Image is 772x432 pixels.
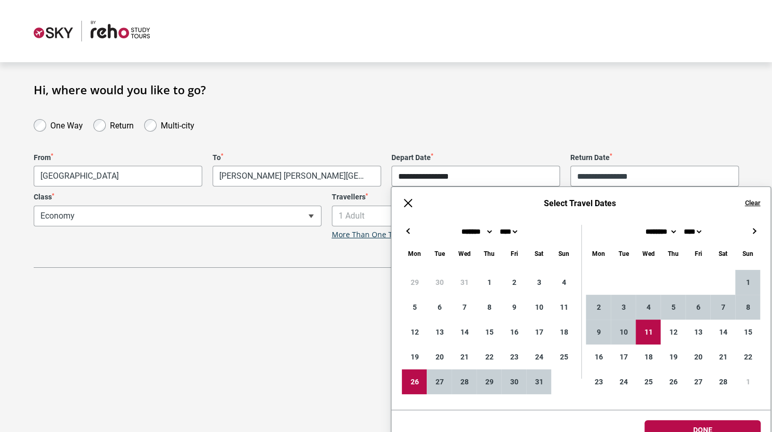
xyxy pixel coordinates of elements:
[745,198,760,208] button: Clear
[427,344,452,369] div: 20
[735,248,760,260] div: Sunday
[526,320,551,344] div: 17
[685,320,710,344] div: 13
[110,118,134,131] label: Return
[526,295,551,320] div: 10
[735,369,760,394] div: 1
[661,344,685,369] div: 19
[710,369,735,394] div: 28
[501,369,526,394] div: 30
[710,320,735,344] div: 14
[332,206,619,226] span: 1 Adult
[551,344,576,369] div: 25
[402,295,427,320] div: 5
[452,295,476,320] div: 7
[611,344,636,369] div: 17
[636,248,661,260] div: Wednesday
[34,206,321,226] span: Economy
[611,295,636,320] div: 3
[476,295,501,320] div: 8
[402,320,427,344] div: 12
[586,344,611,369] div: 16
[402,270,427,295] div: 29
[402,248,427,260] div: Monday
[526,270,551,295] div: 3
[476,320,501,344] div: 15
[501,270,526,295] div: 2
[213,166,381,186] span: Santiago, Chile
[526,369,551,394] div: 31
[161,118,194,131] label: Multi-city
[526,344,551,369] div: 24
[611,248,636,260] div: Tuesday
[427,320,452,344] div: 13
[34,166,202,186] span: Melbourne, Australia
[452,248,476,260] div: Wednesday
[685,295,710,320] div: 6
[661,248,685,260] div: Thursday
[213,166,381,186] span: Santiago, Chile
[425,198,734,208] h6: Select Travel Dates
[391,153,560,162] label: Depart Date
[611,320,636,344] div: 10
[452,320,476,344] div: 14
[570,153,739,162] label: Return Date
[452,344,476,369] div: 21
[526,248,551,260] div: Saturday
[735,344,760,369] div: 22
[586,248,611,260] div: Monday
[427,248,452,260] div: Tuesday
[710,344,735,369] div: 21
[551,248,576,260] div: Sunday
[611,369,636,394] div: 24
[735,270,760,295] div: 1
[402,344,427,369] div: 19
[476,248,501,260] div: Thursday
[661,295,685,320] div: 5
[332,231,422,239] a: More Than One Traveller?
[685,248,710,260] div: Friday
[476,369,501,394] div: 29
[586,295,611,320] div: 2
[636,369,661,394] div: 25
[735,295,760,320] div: 8
[50,118,83,131] label: One Way
[332,193,620,201] label: Travellers
[452,369,476,394] div: 28
[213,153,381,162] label: To
[735,320,760,344] div: 15
[34,166,202,186] span: Melbourne, Australia
[34,153,202,162] label: From
[427,369,452,394] div: 27
[476,344,501,369] div: 22
[710,248,735,260] div: Saturday
[34,193,321,201] label: Class
[34,83,739,96] h1: Hi, where would you like to go?
[501,320,526,344] div: 16
[501,344,526,369] div: 23
[427,295,452,320] div: 6
[427,270,452,295] div: 30
[661,369,685,394] div: 26
[551,270,576,295] div: 4
[636,320,661,344] div: 11
[710,295,735,320] div: 7
[661,320,685,344] div: 12
[586,369,611,394] div: 23
[402,369,427,394] div: 26
[636,344,661,369] div: 18
[476,270,501,295] div: 1
[685,344,710,369] div: 20
[452,270,476,295] div: 31
[685,369,710,394] div: 27
[501,248,526,260] div: Friday
[636,295,661,320] div: 4
[586,320,611,344] div: 9
[551,320,576,344] div: 18
[551,295,576,320] div: 11
[501,295,526,320] div: 9
[402,225,414,237] button: ←
[748,225,760,237] button: →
